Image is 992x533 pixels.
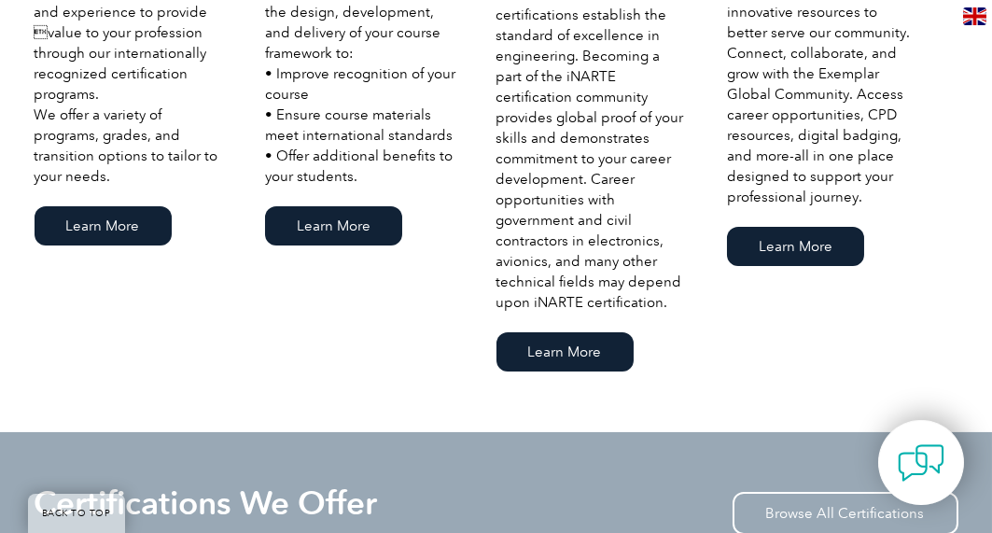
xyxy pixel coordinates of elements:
a: Learn More [727,227,864,266]
img: en [963,7,986,25]
a: Learn More [35,206,172,245]
img: contact-chat.png [898,440,944,486]
a: Learn More [265,206,402,245]
a: Learn More [496,332,634,372]
a: BACK TO TOP [28,494,125,533]
h2: Certifications We Offer [35,488,378,518]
